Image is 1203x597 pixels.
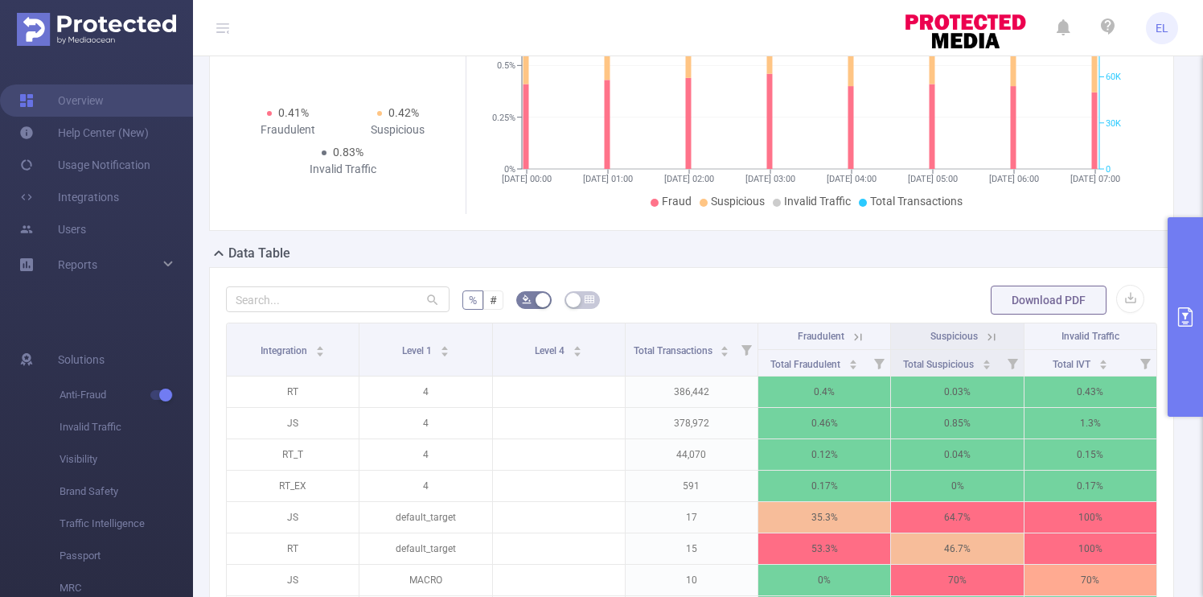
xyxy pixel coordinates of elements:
[891,533,1023,564] p: 46.7%
[227,502,359,533] p: JS
[440,344,450,353] div: Sort
[848,357,858,367] div: Sort
[19,117,149,149] a: Help Center (New)
[58,249,97,281] a: Reports
[60,379,193,411] span: Anti-Fraud
[469,294,477,307] span: %
[19,84,104,117] a: Overview
[770,359,843,370] span: Total Fraudulent
[1098,363,1107,368] i: icon: caret-down
[1024,471,1156,501] p: 0.17%
[522,294,532,304] i: icon: bg-colors
[60,508,193,540] span: Traffic Intelligence
[634,345,715,356] span: Total Transactions
[891,471,1023,501] p: 0%
[359,565,491,595] p: MACRO
[1098,357,1107,362] i: icon: caret-up
[19,149,150,181] a: Usage Notification
[288,161,398,178] div: Invalid Traffic
[1053,359,1093,370] span: Total IVT
[388,106,419,119] span: 0.42%
[359,471,491,501] p: 4
[626,471,758,501] p: 591
[1001,350,1024,376] i: Filter menu
[504,164,515,175] tspan: 0%
[227,408,359,438] p: JS
[227,439,359,470] p: RT_T
[1024,377,1156,407] p: 0.43%
[359,377,491,407] p: 4
[721,344,729,348] i: icon: caret-up
[261,345,310,356] span: Integration
[891,502,1023,533] p: 64.7%
[626,377,758,407] p: 386,442
[227,377,359,407] p: RT
[626,565,758,595] p: 10
[1134,350,1156,376] i: Filter menu
[827,174,877,184] tspan: [DATE] 04:00
[359,533,491,564] p: default_target
[316,344,325,348] i: icon: caret-up
[58,258,97,271] span: Reports
[1024,439,1156,470] p: 0.15%
[849,357,858,362] i: icon: caret-up
[758,565,890,595] p: 0%
[721,350,729,355] i: icon: caret-down
[908,174,958,184] tspan: [DATE] 05:00
[316,350,325,355] i: icon: caret-down
[17,13,176,46] img: Protected Media
[989,174,1039,184] tspan: [DATE] 06:00
[991,286,1107,315] button: Download PDF
[492,113,515,123] tspan: 0.25%
[891,565,1023,595] p: 70%
[891,408,1023,438] p: 0.85%
[60,411,193,443] span: Invalid Traffic
[982,357,991,362] i: icon: caret-up
[228,244,290,263] h2: Data Table
[490,294,497,307] span: #
[1156,12,1168,44] span: EL
[1106,72,1121,83] tspan: 60K
[1106,118,1121,129] tspan: 30K
[573,350,582,355] i: icon: caret-down
[626,502,758,533] p: 17
[1061,331,1119,342] span: Invalid Traffic
[232,121,343,138] div: Fraudulent
[1070,174,1120,184] tspan: [DATE] 07:00
[497,61,515,72] tspan: 0.5%
[226,286,450,312] input: Search...
[402,345,434,356] span: Level 1
[19,181,119,213] a: Integrations
[359,502,491,533] p: default_target
[585,294,594,304] i: icon: table
[982,357,992,367] div: Sort
[798,331,844,342] span: Fraudulent
[903,359,976,370] span: Total Suspicious
[662,195,692,208] span: Fraud
[720,344,729,353] div: Sort
[626,533,758,564] p: 15
[227,533,359,564] p: RT
[758,408,890,438] p: 0.46%
[745,174,795,184] tspan: [DATE] 03:00
[930,331,978,342] span: Suspicious
[1106,164,1111,175] tspan: 0
[359,408,491,438] p: 4
[535,345,567,356] span: Level 4
[440,344,449,348] i: icon: caret-up
[758,533,890,564] p: 53.3%
[333,146,363,159] span: 0.83%
[735,323,758,376] i: Filter menu
[573,344,582,348] i: icon: caret-up
[711,195,765,208] span: Suspicious
[1024,408,1156,438] p: 1.3%
[868,350,890,376] i: Filter menu
[359,439,491,470] p: 4
[891,439,1023,470] p: 0.04%
[573,344,582,353] div: Sort
[758,502,890,533] p: 35.3%
[758,471,890,501] p: 0.17%
[626,439,758,470] p: 44,070
[60,476,193,508] span: Brand Safety
[1024,502,1156,533] p: 100%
